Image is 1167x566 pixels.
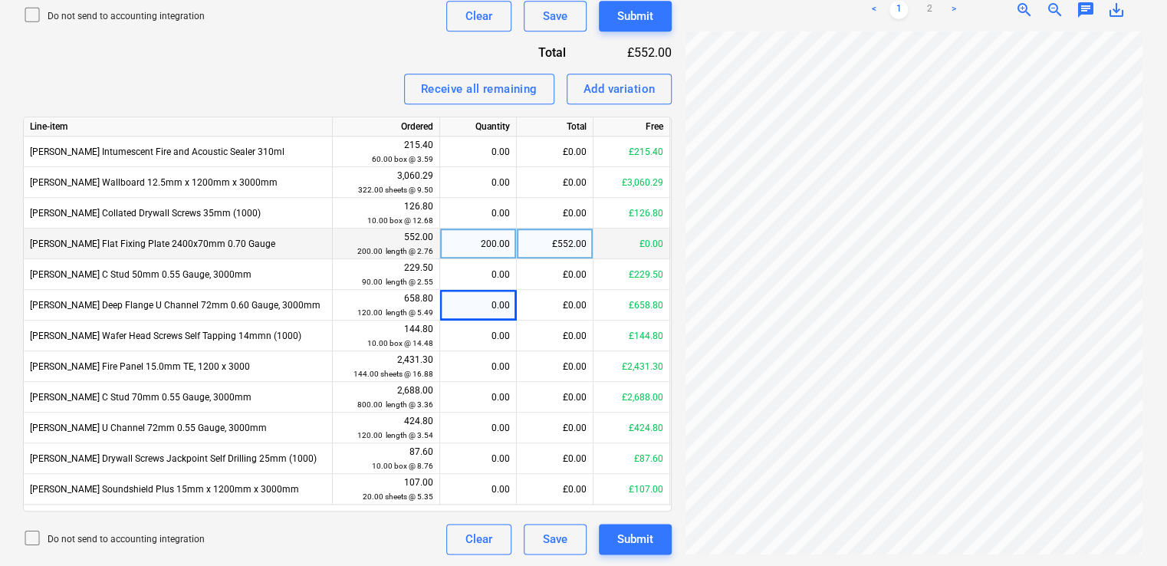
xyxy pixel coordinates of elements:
div: £0.00 [517,137,593,167]
button: Receive all remaining [404,74,554,104]
div: 229.50 [339,261,433,289]
div: Submit [617,6,653,26]
div: £144.80 [593,321,670,351]
div: Free [593,117,670,137]
div: £0.00 [517,413,593,443]
small: 10.00 box @ 8.76 [372,462,433,470]
small: 120.00 length @ 3.54 [357,431,433,439]
button: Save [524,1,587,31]
div: £0.00 [517,198,593,229]
div: Quantity [440,117,517,137]
div: Submit [617,529,653,549]
span: Knauf C Stud 50mm 0.55 Gauge, 3000mm [30,269,251,280]
div: £3,060.29 [593,167,670,198]
div: £0.00 [517,321,593,351]
div: Total [517,117,593,137]
span: Knauf Intumescent Fire and Acoustic Sealer 310ml [30,146,284,157]
small: 322.00 sheets @ 9.50 [358,186,433,194]
div: 215.40 [339,138,433,166]
div: Clear [465,529,492,549]
div: £2,431.30 [593,351,670,382]
span: Knauf Collated Drywall Screws 35mm (1000) [30,208,261,219]
a: Page 1 is your current page [889,1,908,19]
div: £229.50 [593,259,670,290]
div: £552.00 [517,229,593,259]
div: £658.80 [593,290,670,321]
button: Submit [599,1,672,31]
div: 658.80 [339,291,433,320]
div: 0.00 [446,290,510,321]
span: Knauf Deep Flange U Channel 72mm 0.60 Gauge, 3000mm [30,300,321,311]
a: Previous page [865,1,883,19]
a: Page 2 [920,1,939,19]
small: 60.00 box @ 3.59 [372,155,433,163]
div: £0.00 [593,229,670,259]
div: £0.00 [517,167,593,198]
span: Knauf Soundshield Plus 15mm x 1200mm x 3000mm [30,484,299,495]
div: £0.00 [517,474,593,505]
span: zoom_in [1015,1,1034,19]
small: 20.00 sheets @ 5.35 [363,492,433,501]
div: 200.00 [446,229,510,259]
div: £424.80 [593,413,670,443]
small: 800.00 length @ 3.36 [357,400,433,409]
div: £0.00 [517,382,593,413]
div: 0.00 [446,259,510,290]
small: 120.00 length @ 5.49 [357,308,433,317]
div: £126.80 [593,198,670,229]
p: Do not send to accounting integration [48,533,205,546]
small: 144.00 sheets @ 16.88 [353,370,433,378]
div: Clear [465,6,492,26]
button: Clear [446,524,511,554]
div: 107.00 [339,476,433,504]
span: Knauf Drywall Screws Jackpoint Self Drilling 25mm (1000) [30,453,317,464]
small: 90.00 length @ 2.55 [362,278,433,286]
button: Clear [446,1,511,31]
div: 2,688.00 [339,383,433,412]
div: 0.00 [446,443,510,474]
div: 3,060.29 [339,169,433,197]
span: Knauf Wallboard 12.5mm x 1200mm x 3000mm [30,177,278,188]
div: 0.00 [446,382,510,413]
div: Save [543,529,567,549]
div: £0.00 [517,351,593,382]
div: Total [472,44,590,61]
div: Ordered [333,117,440,137]
button: Add variation [567,74,672,104]
div: £0.00 [517,443,593,474]
button: Submit [599,524,672,554]
div: 0.00 [446,321,510,351]
span: zoom_out [1046,1,1064,19]
div: £2,688.00 [593,382,670,413]
div: 126.80 [339,199,433,228]
div: Save [543,6,567,26]
span: Knauf Flat Fixing Plate 2400x70mm 0.70 Gauge [30,239,275,249]
span: Knauf C Stud 70mm 0.55 Gauge, 3000mm [30,392,251,403]
span: Knauf U Channel 72mm 0.55 Gauge, 3000mm [30,423,267,433]
div: 144.80 [339,322,433,350]
div: 552.00 [339,230,433,258]
div: 424.80 [339,414,433,443]
div: Add variation [583,79,656,99]
div: £107.00 [593,474,670,505]
div: 0.00 [446,351,510,382]
span: Knauf Fire Panel 15.0mm TE, 1200 x 3000 [30,361,250,372]
div: £552.00 [590,44,672,61]
small: 200.00 length @ 2.76 [357,247,433,255]
div: £0.00 [517,259,593,290]
div: 0.00 [446,413,510,443]
div: Receive all remaining [421,79,537,99]
span: save_alt [1107,1,1126,19]
span: chat [1077,1,1095,19]
div: Line-item [24,117,333,137]
button: Save [524,524,587,554]
small: 10.00 box @ 12.68 [367,216,433,225]
div: 0.00 [446,198,510,229]
div: 0.00 [446,167,510,198]
span: Knauf Wafer Head Screws Self Tapping 14mmn (1000) [30,331,301,341]
div: 2,431.30 [339,353,433,381]
div: 0.00 [446,474,510,505]
p: Do not send to accounting integration [48,10,205,23]
div: £215.40 [593,137,670,167]
a: Next page [945,1,963,19]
